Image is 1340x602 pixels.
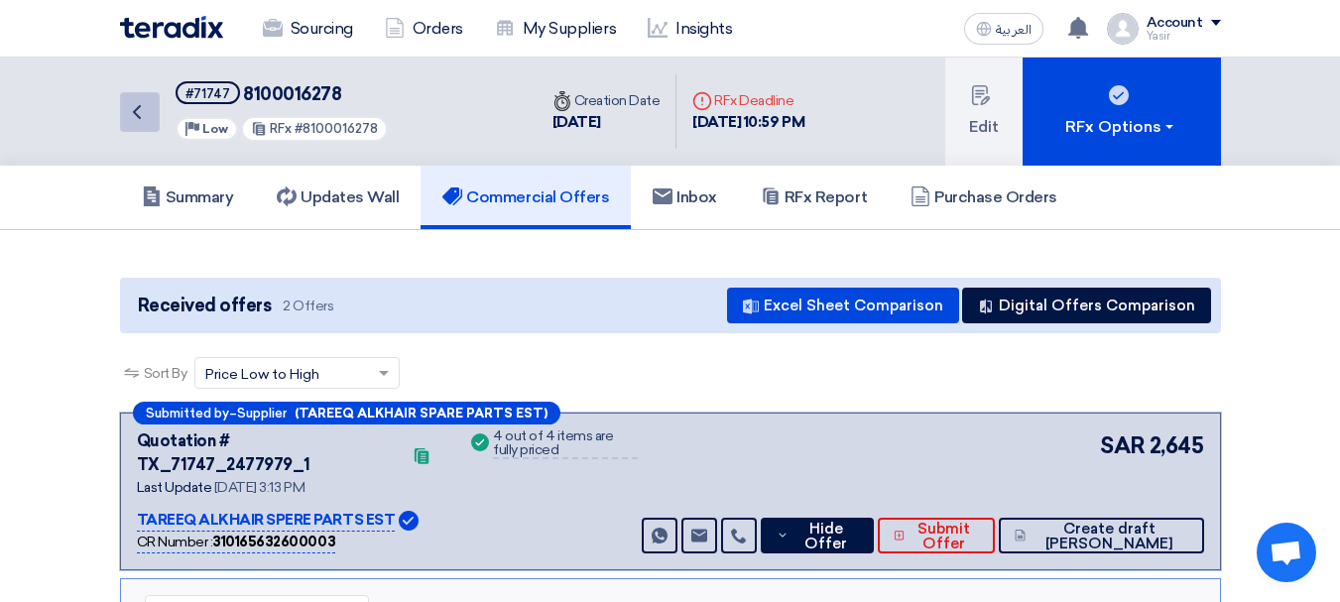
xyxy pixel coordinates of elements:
[137,532,336,553] div: CR Number :
[999,518,1204,553] button: Create draft [PERSON_NAME]
[1147,15,1203,32] div: Account
[1100,429,1146,462] span: SAR
[295,407,548,420] b: (TAREEQ ALKHAIR SPARE PARTS EST)
[120,16,223,39] img: Teradix logo
[442,187,609,207] h5: Commercial Offers
[653,187,717,207] h5: Inbox
[142,187,234,207] h5: Summary
[945,58,1023,166] button: Edit
[369,7,479,51] a: Orders
[185,87,230,100] div: #71747
[632,7,748,51] a: Insights
[270,121,292,136] span: RFx
[237,407,287,420] span: Supplier
[996,23,1032,37] span: العربية
[727,288,959,323] button: Excel Sheet Comparison
[138,293,272,319] span: Received offers
[295,121,378,136] span: #8100016278
[1031,522,1188,551] span: Create draft [PERSON_NAME]
[761,518,874,553] button: Hide Offer
[214,479,305,496] span: [DATE] 3:13 PM
[1257,523,1316,582] div: Open chat
[910,522,979,551] span: Submit Offer
[243,83,341,105] span: 8100016278
[692,90,804,111] div: RFx Deadline
[133,402,560,424] div: –
[1023,58,1221,166] button: RFx Options
[146,407,229,420] span: Submitted by
[421,166,631,229] a: Commercial Offers
[283,297,333,315] span: 2 Offers
[739,166,889,229] a: RFx Report
[120,166,256,229] a: Summary
[255,166,421,229] a: Updates Wall
[144,363,187,384] span: Sort By
[202,122,228,136] span: Low
[1150,429,1204,462] span: 2,645
[962,288,1211,323] button: Digital Offers Comparison
[793,522,857,551] span: Hide Offer
[137,479,212,496] span: Last Update
[399,511,419,531] img: Verified Account
[911,187,1057,207] h5: Purchase Orders
[137,429,401,477] div: Quotation # TX_71747_2477979_1
[205,364,319,385] span: Price Low to High
[1147,31,1221,42] div: Yasir
[631,166,739,229] a: Inbox
[479,7,632,51] a: My Suppliers
[889,166,1079,229] a: Purchase Orders
[1107,13,1139,45] img: profile_test.png
[247,7,369,51] a: Sourcing
[964,13,1043,45] button: العربية
[176,81,389,106] h5: 8100016278
[137,509,396,533] p: TAREEQ ALKHAIR SPERE PARTS EST
[552,90,661,111] div: Creation Date
[212,534,335,550] b: 310165632600003
[277,187,399,207] h5: Updates Wall
[1065,115,1177,139] div: RFx Options
[761,187,867,207] h5: RFx Report
[493,429,638,459] div: 4 out of 4 items are fully priced
[878,518,995,553] button: Submit Offer
[552,111,661,134] div: [DATE]
[692,111,804,134] div: [DATE] 10:59 PM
